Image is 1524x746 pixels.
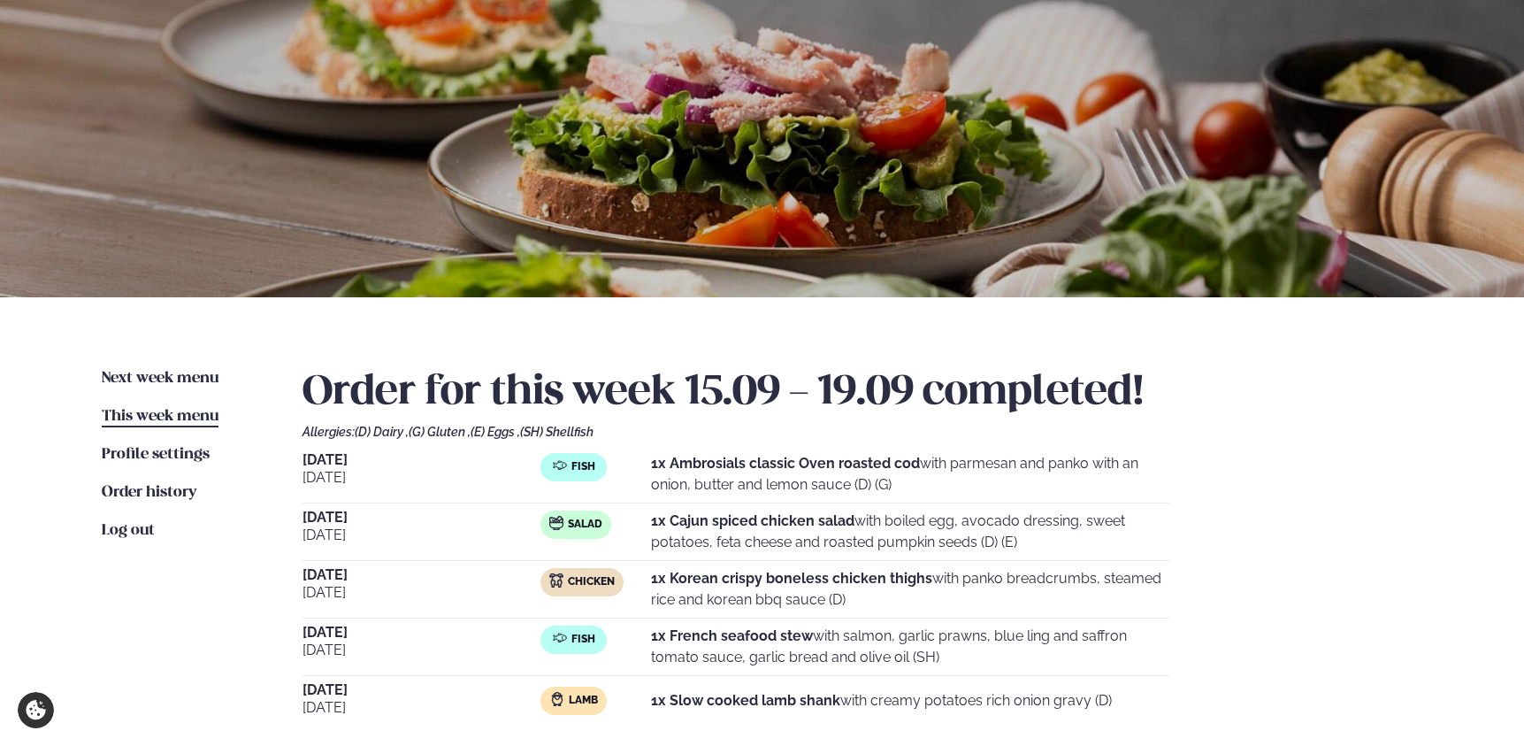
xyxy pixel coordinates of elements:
[549,516,563,530] img: salad.svg
[303,640,540,661] span: [DATE]
[303,511,540,525] span: [DATE]
[549,573,563,588] img: chicken.svg
[303,425,1422,439] div: Allergies:
[651,453,1169,496] p: with parmesan and panko with an onion, butter and lemon sauce (D) (G)
[651,512,854,529] strong: 1x Cajun spiced chicken salad
[571,460,595,474] span: Fish
[102,368,218,389] a: Next week menu
[303,683,540,697] span: [DATE]
[553,458,567,473] img: fish.svg
[303,697,540,719] span: [DATE]
[550,692,564,706] img: Lamb.svg
[651,690,1112,711] p: with creamy potatoes rich onion gravy (D)
[102,447,210,462] span: Profile settings
[102,520,155,542] a: Log out
[553,631,567,645] img: fish.svg
[102,523,155,538] span: Log out
[303,453,540,467] span: [DATE]
[102,485,196,500] span: Order history
[568,518,602,532] span: Salad
[651,455,920,472] strong: 1x Ambrosials classic Oven roasted cod
[651,570,932,587] strong: 1x Korean crispy boneless chicken thighs
[651,511,1169,553] p: with boiled egg, avocado dressing, sweet potatoes, feta cheese and roasted pumpkin seeds (D) (E)
[303,582,540,604] span: [DATE]
[568,575,615,589] span: Chicken
[520,425,594,439] span: (SH) Shellfish
[102,406,218,427] a: This week menu
[102,409,218,424] span: This week menu
[18,692,54,728] a: Cookie settings
[102,371,218,386] span: Next week menu
[409,425,471,439] span: (G) Gluten ,
[651,627,813,644] strong: 1x French seafood stew
[355,425,409,439] span: (D) Dairy ,
[471,425,520,439] span: (E) Eggs ,
[303,525,540,546] span: [DATE]
[571,633,595,647] span: Fish
[303,368,1422,418] h2: Order for this week 15.09 - 19.09 completed!
[651,626,1169,668] p: with salmon, garlic prawns, blue ling and saffron tomato sauce, garlic bread and olive oil (SH)
[569,694,598,708] span: Lamb
[303,467,540,488] span: [DATE]
[102,444,210,465] a: Profile settings
[303,626,540,640] span: [DATE]
[303,568,540,582] span: [DATE]
[102,482,196,504] a: Order history
[651,692,840,709] strong: 1x Slow cooked lamb shank
[651,568,1169,611] p: with panko breadcrumbs, steamed rice and korean bbq sauce (D)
